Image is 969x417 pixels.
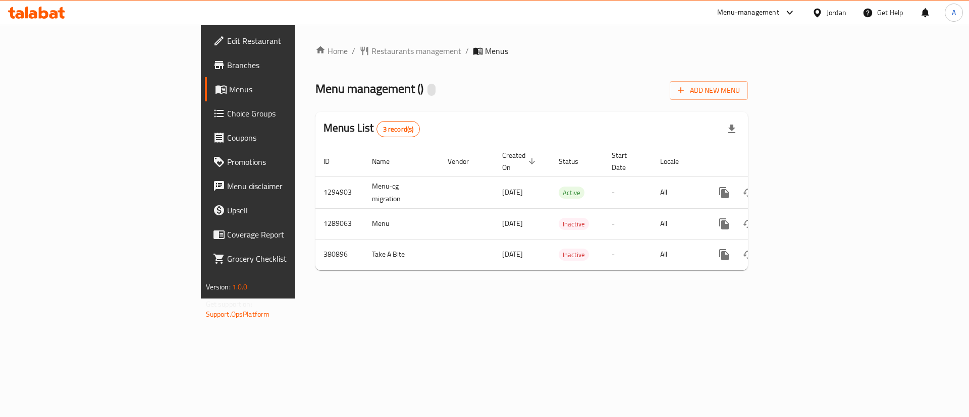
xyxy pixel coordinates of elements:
a: Coupons [205,126,363,150]
span: Name [372,155,403,167]
table: enhanced table [315,146,817,270]
span: Upsell [227,204,355,216]
a: Edit Restaurant [205,29,363,53]
span: Menus [229,83,355,95]
td: - [604,208,652,239]
span: Active [559,187,584,199]
div: Export file [720,117,744,141]
span: Promotions [227,156,355,168]
span: Vendor [448,155,482,167]
td: All [652,176,704,208]
button: more [712,212,736,236]
span: Status [559,155,591,167]
a: Grocery Checklist [205,247,363,271]
td: Menu [364,208,440,239]
a: Branches [205,53,363,77]
a: Upsell [205,198,363,222]
td: All [652,208,704,239]
span: Version: [206,280,231,293]
span: Coverage Report [227,228,355,241]
span: Menu management ( ) [315,77,423,100]
a: Promotions [205,150,363,174]
span: Coupons [227,132,355,144]
a: Support.OpsPlatform [206,308,270,321]
a: Menu disclaimer [205,174,363,198]
a: Menus [205,77,363,101]
button: Change Status [736,212,761,236]
a: Coverage Report [205,222,363,247]
span: Created On [502,149,539,173]
span: Edit Restaurant [227,35,355,47]
span: Start Date [612,149,640,173]
button: more [712,243,736,267]
span: Add New Menu [678,84,740,97]
span: Locale [660,155,692,167]
div: Inactive [559,218,589,230]
div: Jordan [827,7,846,18]
button: Change Status [736,181,761,205]
td: - [604,239,652,270]
button: Add New Menu [670,81,748,100]
a: Choice Groups [205,101,363,126]
td: Take A Bite [364,239,440,270]
span: Choice Groups [227,107,355,120]
button: more [712,181,736,205]
span: Menu disclaimer [227,180,355,192]
td: - [604,176,652,208]
span: Inactive [559,218,589,230]
div: Menu-management [717,7,779,19]
span: Grocery Checklist [227,253,355,265]
span: [DATE] [502,248,523,261]
li: / [465,45,469,57]
th: Actions [704,146,817,177]
span: Branches [227,59,355,71]
nav: breadcrumb [315,45,748,57]
span: Restaurants management [371,45,461,57]
td: Menu-cg migration [364,176,440,208]
h2: Menus List [324,121,420,137]
span: [DATE] [502,217,523,230]
button: Change Status [736,243,761,267]
span: 1.0.0 [232,280,248,293]
div: Total records count [376,121,420,137]
span: 3 record(s) [377,125,420,134]
span: Inactive [559,249,589,261]
span: Get support on: [206,297,252,311]
span: ID [324,155,343,167]
td: All [652,239,704,270]
a: Restaurants management [359,45,461,57]
span: A [952,7,956,18]
span: Menus [485,45,508,57]
span: [DATE] [502,186,523,199]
